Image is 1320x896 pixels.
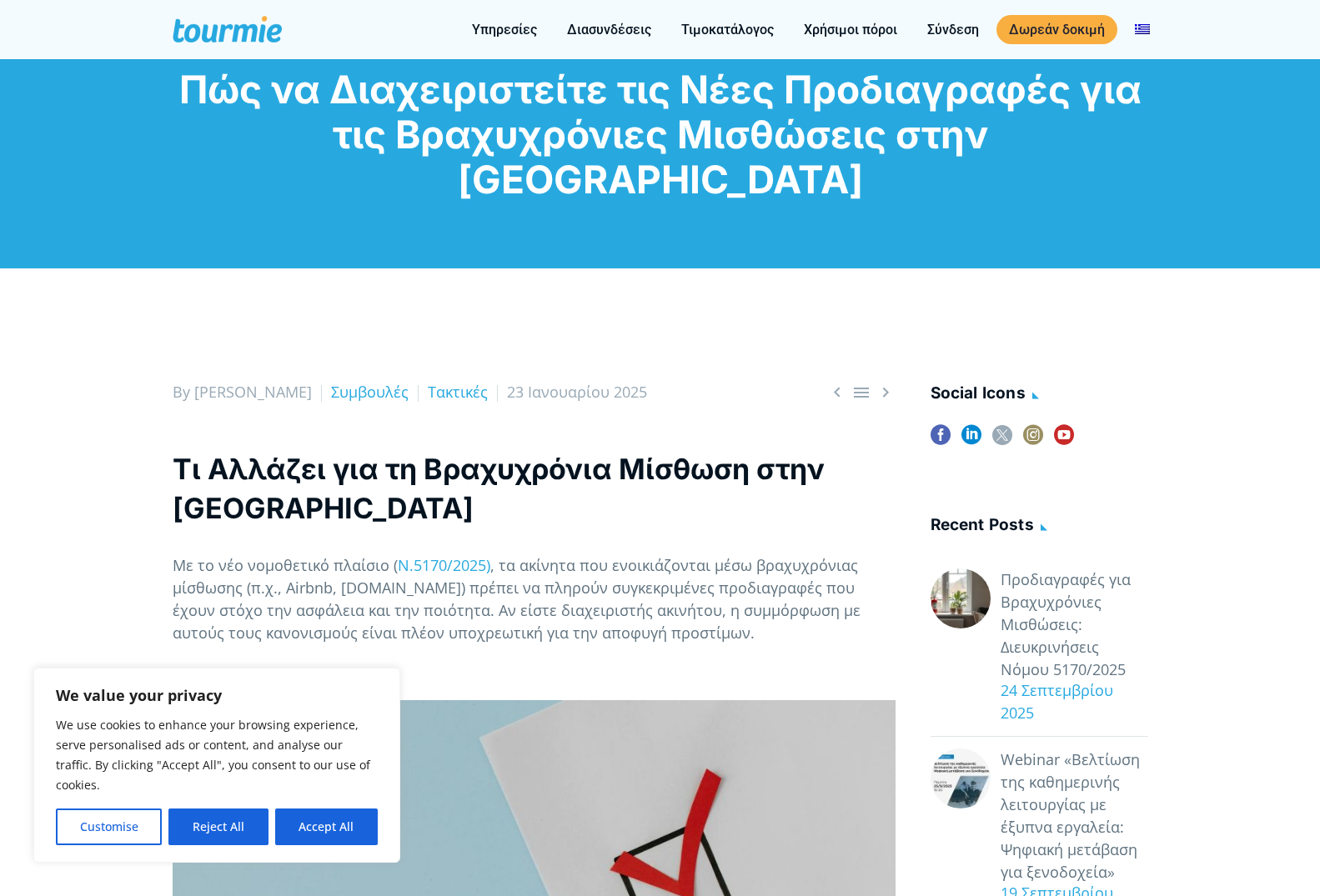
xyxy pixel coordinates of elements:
h4: Recent posts [931,513,1148,540]
span: 23 Ιανουαρίου 2025 [507,382,647,402]
p: We use cookies to enhance your browsing experience, serve personalised ads or content, and analys... [56,715,378,795]
a: twitter [992,425,1012,456]
h4: social icons [931,381,1148,408]
p: We value your privacy [56,685,378,705]
button: Reject All [168,808,268,845]
a: Σύνδεση [915,19,991,40]
span: Next post [876,382,896,403]
div: 24 Σεπτεμβρίου 2025 [991,679,1148,724]
span: , τα ακίνητα που ενοικιάζονται μέσω βραχυχρόνιας μίσθωσης (π.χ., Airbnb, [DOMAIN_NAME]) πρέπει να... [173,555,861,643]
a: Προδιαγραφές για Βραχυχρόνιες Μισθώσεις: Διευκρινήσεις Νόμου 5170/2025 [1001,568,1148,681]
a: instagram [1023,425,1043,456]
a: linkedin [961,425,981,456]
a: youtube [1054,425,1074,456]
a: Διασυνδέσεις [555,19,664,40]
a: Υπηρεσίες [459,19,550,40]
a: facebook [931,425,951,456]
a: Χρήσιμοι πόροι [791,19,910,40]
button: Accept All [275,808,378,845]
h1: Πώς να Διαχειριστείτε τις Νέες Προδιαγραφές για τις Βραχυχρόνιες Μισθώσεις στην [GEOGRAPHIC_DATA] [173,67,1148,202]
a: Webinar «Βελτίωση της καθημερινής λειτουργίας με έξυπνα εργαλεία: Ψηφιακή μετάβαση για ξενοδοχεία» [1001,748,1148,883]
a: Συμβουλές [331,382,409,402]
a: Αλλαγή σε [1122,19,1162,40]
a: Τιμοκατάλογος [669,19,786,40]
span: Previous post [827,382,847,403]
a:  [827,382,847,403]
a:  [851,382,871,403]
a: Τακτικές [428,382,488,402]
span: By [PERSON_NAME] [173,382,312,402]
a: Ν.5170/2025) [398,555,490,575]
a:  [876,382,896,403]
b: Τι Αλλάζει για τη Βραχυχρόνια Μίσθωση στην [GEOGRAPHIC_DATA] [173,452,825,525]
a: Δωρεάν δοκιμή [996,15,1117,44]
span: Με το νέο νομοθετικό πλαίσιο ( [173,555,398,575]
button: Customise [56,808,162,845]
